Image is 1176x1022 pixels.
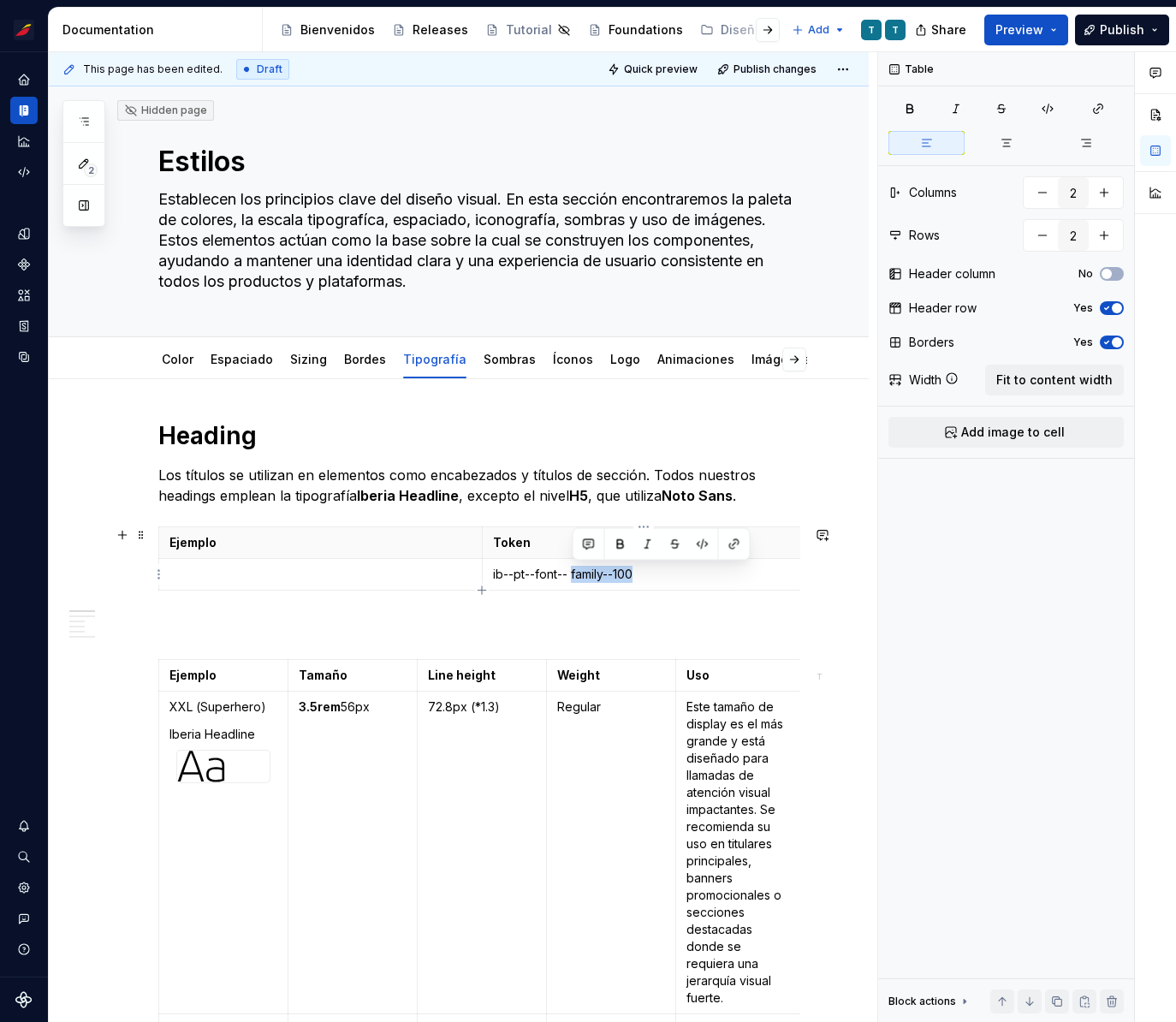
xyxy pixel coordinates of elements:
div: Foundations [609,21,683,39]
p: Token [493,534,795,551]
img: 55604660-494d-44a9-beb2-692398e9940a.png [14,20,34,40]
p: Ejemplo [169,534,472,551]
a: Espaciado [211,352,273,366]
a: Sizing [290,352,327,366]
div: Rows [909,227,940,244]
div: Block actions [888,995,956,1008]
div: Columns [909,184,957,201]
label: Yes [1073,336,1093,349]
span: Add [808,23,829,37]
span: Quick preview [624,62,698,76]
button: Contact support [10,905,38,932]
a: Bienvenidos [273,16,382,44]
a: Storybook stories [10,312,38,340]
a: Animaciones [657,352,734,366]
div: Tipografía [396,341,473,377]
div: Bordes [337,341,393,377]
div: Home [10,66,38,93]
button: Add [787,18,851,42]
svg: Supernova Logo [15,991,33,1008]
div: Releases [413,21,468,39]
div: Logo [603,341,647,377]
button: Preview [984,15,1068,45]
div: T [868,23,875,37]
div: Width [909,371,941,389]
a: Code automation [10,158,38,186]
a: Color [162,352,193,366]
span: Add image to cell [961,424,1065,441]
label: No [1078,267,1093,281]
div: Sizing [283,341,334,377]
span: Publish [1100,21,1144,39]
p: Los títulos se utilizan en elementos como encabezados y títulos de sección. Todos nuestros headin... [158,465,800,506]
a: Analytics [10,128,38,155]
a: Tutorial [478,16,578,44]
strong: Line height [428,668,496,682]
h1: Heading [158,420,800,451]
a: Design tokens [10,220,38,247]
div: T [892,23,899,37]
a: Imágenes [751,352,811,366]
label: Yes [1073,301,1093,315]
textarea: Establecen los principios clave del diseño visual. En esta sección encontraremos la paleta de col... [155,186,797,295]
div: Color [155,341,200,377]
a: Components [10,251,38,278]
button: Publish [1075,15,1169,45]
span: Share [931,21,966,39]
a: Íconos [553,352,593,366]
div: Header column [909,265,995,282]
p: 72.8px (*1.3) [428,698,536,716]
p: Regular [557,698,665,716]
a: Documentation [10,97,38,124]
div: Diseño [721,21,763,39]
a: Releases [385,16,475,44]
a: Assets [10,282,38,309]
div: Sombras [477,341,543,377]
div: Hidden page [124,104,207,117]
span: Fit to content width [996,371,1113,389]
strong: Ejemplo [169,668,217,682]
a: Tipografía [403,352,466,366]
span: Publish changes [734,62,817,76]
strong: Weight [557,668,600,682]
button: Quick preview [603,57,705,81]
a: Sombras [484,352,536,366]
a: Bordes [344,352,386,366]
a: Settings [10,874,38,901]
button: Search ⌘K [10,843,38,870]
img: 0e418b98-c39a-46ce-b85a-685528b1665b.svg [177,751,225,782]
button: Share [906,15,977,45]
span: This page has been edited. [83,62,223,76]
strong: Tamaño [299,668,347,682]
textarea: Estilos [155,141,797,182]
p: Este tamaño de display es el más grande y está diseñado para llamadas de atención visual impactan... [686,698,794,1007]
div: Íconos [546,341,600,377]
div: Documentation [62,21,255,39]
strong: H5 [569,487,588,504]
div: Block actions [888,989,971,1013]
div: Espaciado [204,341,280,377]
a: Foundations [581,16,690,44]
div: Header row [909,300,977,317]
button: Fit to content width [985,365,1124,395]
span: Preview [995,21,1043,39]
button: Notifications [10,812,38,840]
span: 2 [84,163,98,177]
div: Animaciones [650,341,741,377]
a: Logo [610,352,640,366]
button: Add image to cell [888,417,1124,448]
strong: Uso [686,668,710,682]
a: Data sources [10,343,38,371]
